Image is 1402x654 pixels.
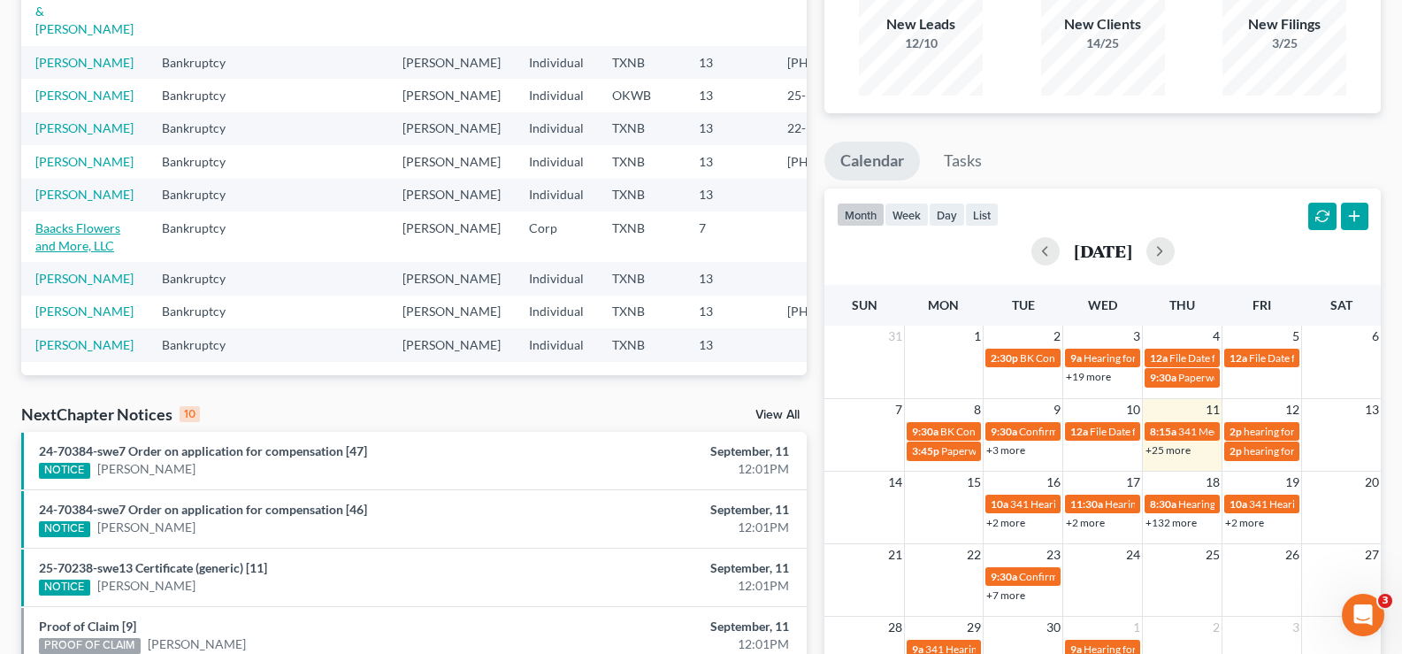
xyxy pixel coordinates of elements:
td: Individual [515,46,598,79]
a: +2 more [1225,516,1264,529]
span: 1 [1131,617,1142,638]
div: 10 [180,406,200,422]
a: [PERSON_NAME] [35,271,134,286]
span: 29 [965,617,983,638]
span: 21 [886,544,904,566]
span: 10a [991,497,1008,511]
span: 14 [886,472,904,493]
button: list [965,203,999,227]
span: 2p [1230,425,1242,438]
td: [PERSON_NAME] [388,112,515,145]
a: Proof of Claim [9] [39,619,136,634]
span: 8 [972,399,983,420]
td: Bankruptcy [148,112,258,145]
span: Confirmation hearing for [PERSON_NAME] & [PERSON_NAME] [1019,570,1314,583]
td: Bankruptcy [148,179,258,212]
div: 12:01PM [551,519,789,536]
span: 26 [1283,544,1301,566]
a: +2 more [986,516,1025,529]
span: Sun [852,297,877,312]
button: month [837,203,885,227]
td: Individual [515,145,598,178]
td: Bankruptcy [148,328,258,361]
td: [PERSON_NAME] [388,296,515,328]
div: 12:01PM [551,635,789,653]
a: [PERSON_NAME] [35,55,134,70]
span: BK Consult for [PERSON_NAME] & [PERSON_NAME] [1020,351,1267,365]
span: 3 [1378,594,1392,608]
td: TXNB [598,112,685,145]
span: 9:30a [991,425,1017,438]
td: [PHONE_NUMBER] [773,46,911,79]
td: 25-10419 [773,79,911,112]
span: 8:30a [1150,497,1176,511]
span: 12a [1150,351,1168,365]
span: 30 [1045,617,1062,638]
a: [PERSON_NAME] [35,154,134,169]
a: [PERSON_NAME] [97,460,195,478]
div: 12:01PM [551,460,789,478]
td: Individual [515,79,598,112]
span: 2 [1052,326,1062,347]
td: [PERSON_NAME] [388,145,515,178]
td: [PHONE_NUMBER] [773,145,911,178]
td: Individual [515,296,598,328]
span: 19 [1283,472,1301,493]
span: File Date for [PERSON_NAME] [1090,425,1231,438]
td: [PHONE_NUMBER] [773,296,911,328]
a: 24-70384-swe7 Order on application for compensation [47] [39,443,367,458]
span: Thu [1169,297,1195,312]
span: 2:30p [991,351,1018,365]
span: 9:30a [1150,371,1176,384]
div: 3/25 [1222,35,1346,52]
td: [PERSON_NAME] [388,212,515,262]
span: Paperwork appt for [PERSON_NAME] & [PERSON_NAME] [941,444,1210,458]
span: Sat [1330,297,1352,312]
span: 20 [1363,472,1381,493]
span: 9a [1070,351,1082,365]
td: Bankruptcy [148,79,258,112]
span: 24 [1124,544,1142,566]
span: 27 [1363,544,1381,566]
a: Baacks Flowers and More, LLC [35,220,120,253]
iframe: Intercom live chat [1342,594,1384,636]
span: 2 [1211,617,1222,638]
a: Tasks [928,142,998,181]
span: Hearing for [PERSON_NAME] [1084,351,1222,365]
td: Individual [515,179,598,212]
td: Bankruptcy [148,296,258,328]
td: 13 [685,296,773,328]
span: Mon [928,297,959,312]
div: September, 11 [551,559,789,577]
td: [PERSON_NAME] [388,328,515,361]
a: Calendar [824,142,920,181]
span: 11:30a [1070,497,1103,511]
div: 14/25 [1041,35,1165,52]
button: day [929,203,965,227]
div: NOTICE [39,521,90,537]
div: New Clients [1041,14,1165,35]
span: 9:30a [991,570,1017,583]
span: Hearing for [PERSON_NAME] [1178,497,1316,511]
span: 7 [893,399,904,420]
td: 13 [685,46,773,79]
td: TXNB [598,296,685,328]
td: TXNB [598,328,685,361]
div: PROOF OF CLAIM [39,638,141,654]
span: 3:45p [912,444,939,458]
td: TXNB [598,145,685,178]
a: +7 more [986,589,1025,602]
div: September, 11 [551,618,789,635]
td: [PERSON_NAME] [388,262,515,295]
td: 13 [685,262,773,295]
span: 3 [1131,326,1142,347]
span: Wed [1088,297,1117,312]
span: 1 [972,326,983,347]
div: September, 11 [551,501,789,519]
td: OKWB [598,79,685,112]
td: TXNB [598,46,685,79]
td: Individual [515,328,598,361]
span: 4 [1211,326,1222,347]
span: Fri [1253,297,1271,312]
a: +19 more [1066,370,1111,383]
